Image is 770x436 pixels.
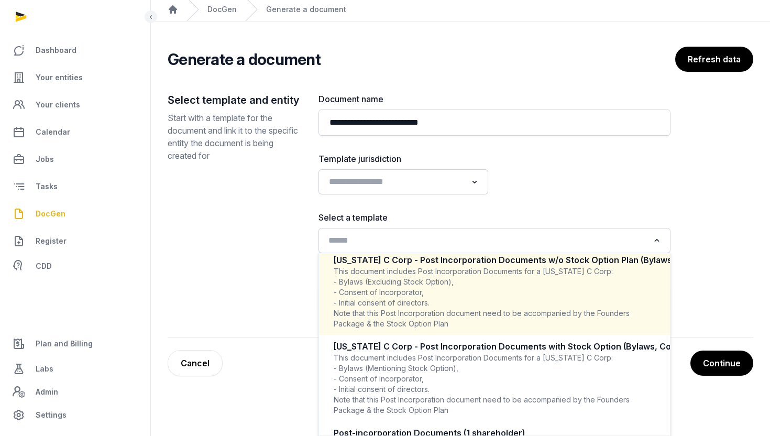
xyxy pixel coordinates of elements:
[266,4,346,15] div: Generate a document
[8,331,142,356] a: Plan and Billing
[325,175,467,189] input: Search for option
[36,208,65,220] span: DocGen
[318,152,488,165] label: Template jurisdiction
[8,356,142,381] a: Labs
[318,93,670,105] label: Document name
[168,93,302,107] h2: Select template and entity
[8,92,142,117] a: Your clients
[8,402,142,428] a: Settings
[334,341,655,353] div: [US_STATE] C Corp - Post Incorporation Documents with Stock Option (Bylaws, Consent of Incorporat...
[8,256,142,277] a: CDD
[36,260,52,272] span: CDD
[334,266,655,329] div: This document includes Post Incorporation Documents for a [US_STATE] C Corp: - Bylaws (Excluding ...
[36,409,67,421] span: Settings
[207,4,237,15] a: DocGen
[168,350,223,376] a: Cancel
[8,147,142,172] a: Jobs
[36,235,67,247] span: Register
[8,119,142,145] a: Calendar
[36,126,70,138] span: Calendar
[8,65,142,90] a: Your entities
[8,381,142,402] a: Admin
[36,180,58,193] span: Tasks
[324,172,483,191] div: Search for option
[36,386,58,398] span: Admin
[36,153,54,166] span: Jobs
[8,228,142,254] a: Register
[325,233,649,248] input: Search for option
[168,112,302,162] p: Start with a template for the document and link it to the specific entity the document is being c...
[8,174,142,199] a: Tasks
[8,201,142,226] a: DocGen
[36,337,93,350] span: Plan and Billing
[36,44,76,57] span: Dashboard
[318,211,670,224] label: Select a template
[168,50,321,69] h2: Generate a document
[324,231,665,250] div: Search for option
[8,38,142,63] a: Dashboard
[36,99,80,111] span: Your clients
[334,353,655,416] div: This document includes Post Incorporation Documents for a [US_STATE] C Corp: - Bylaws (Mentioning...
[334,254,655,266] div: [US_STATE] C Corp - Post Incorporation Documents w/o Stock Option Plan (Bylaws, Consent of Incorp...
[675,47,753,72] button: Refresh data
[690,351,753,376] button: Continue
[36,71,83,84] span: Your entities
[36,363,53,375] span: Labs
